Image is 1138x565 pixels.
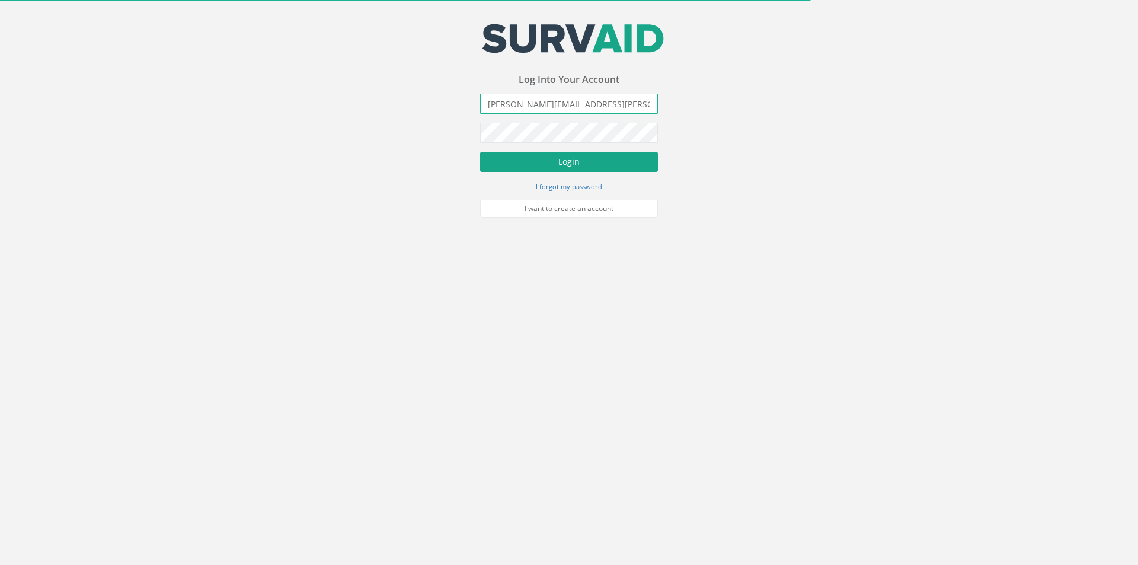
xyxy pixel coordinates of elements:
[480,200,658,218] a: I want to create an account
[536,181,602,191] a: I forgot my password
[536,182,602,191] small: I forgot my password
[480,94,658,114] input: Email
[480,75,658,85] h3: Log Into Your Account
[480,152,658,172] button: Login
